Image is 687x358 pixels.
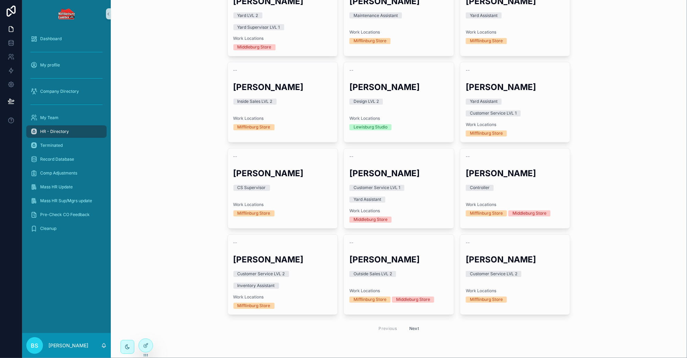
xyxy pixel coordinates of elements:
[26,167,107,179] a: Comp Adjustments
[466,168,565,179] h2: [PERSON_NAME]
[40,36,62,42] span: Dashboard
[354,197,381,203] div: Yard Assistant
[470,99,498,105] div: Yard Assistant
[349,116,448,122] span: Work Locations
[349,30,448,35] span: Work Locations
[233,240,238,246] span: --
[26,153,107,165] a: Record Database
[354,12,398,19] div: Maintenance Assistant
[22,28,111,244] div: scrollable content
[470,131,503,137] div: Mifflinburg Store
[238,99,273,105] div: Inside Sales LVL 2
[233,68,238,73] span: --
[233,36,332,42] span: Work Locations
[233,82,332,93] h2: [PERSON_NAME]
[26,125,107,138] a: HR - Directory
[40,170,77,176] span: Comp Adjustments
[466,30,565,35] span: Work Locations
[238,12,258,19] div: Yard LVL 2
[466,288,565,294] span: Work Locations
[238,303,270,309] div: Mifflinburg Store
[40,212,90,217] span: Pre-Check CO Feedback
[343,234,454,315] a: --[PERSON_NAME]Outside Sales LVL 2Work LocationsMifflinburg StoreMiddleburg Store
[349,288,448,294] span: Work Locations
[470,211,503,217] div: Mifflinburg Store
[48,342,88,349] p: [PERSON_NAME]
[40,129,69,134] span: HR - Directory
[349,240,354,246] span: --
[40,143,63,148] span: Terminated
[404,323,424,334] button: Next
[26,59,107,71] a: My profile
[26,222,107,235] a: Cleanup
[238,124,270,131] div: Mifflinburg Store
[354,124,387,131] div: Lewisburg Studio
[466,68,470,73] span: --
[26,85,107,98] a: Company Directory
[343,62,454,143] a: --[PERSON_NAME]Design LVL 2Work LocationsLewisburg Studio
[470,271,517,277] div: Customer Service LVL 2
[466,154,470,160] span: --
[233,168,332,179] h2: [PERSON_NAME]
[460,148,571,229] a: --[PERSON_NAME]ControllerWork LocationsMifflinburg StoreMiddleburg Store
[26,139,107,152] a: Terminated
[26,208,107,221] a: Pre-Check CO Feedback
[349,154,354,160] span: --
[354,38,386,44] div: Mifflinburg Store
[40,62,60,68] span: My profile
[349,68,354,73] span: --
[40,115,59,120] span: My Team
[233,154,238,160] span: --
[466,240,470,246] span: --
[233,202,332,208] span: Work Locations
[238,211,270,217] div: Mifflinburg Store
[466,254,565,266] h2: [PERSON_NAME]
[40,156,74,162] span: Record Database
[26,195,107,207] a: Mass HR Sup/Mgrs update
[238,44,271,51] div: Middleburg Store
[470,185,490,191] div: Controller
[227,62,338,143] a: --[PERSON_NAME]Inside Sales LVL 2Work LocationsMifflinburg Store
[238,185,266,191] div: CS Supervisor
[396,297,430,303] div: Middleburg Store
[470,38,503,44] div: Mifflinburg Store
[40,89,79,94] span: Company Directory
[470,12,498,19] div: Yard Assistant
[227,148,338,229] a: --[PERSON_NAME]CS SupervisorWork LocationsMifflinburg Store
[470,297,503,303] div: Mifflinburg Store
[343,148,454,229] a: --[PERSON_NAME]Customer Service LVL 1Yard AssistantWork LocationsMiddleburg Store
[460,234,571,315] a: --[PERSON_NAME]Customer Service LVL 2Work LocationsMifflinburg Store
[233,116,332,122] span: Work Locations
[40,184,73,190] span: Mass HR Update
[238,24,280,30] div: Yard Supervisor LVL 1
[354,99,379,105] div: Design LVL 2
[466,82,565,93] h2: [PERSON_NAME]
[354,217,387,223] div: Middleburg Store
[58,8,75,19] img: App logo
[349,168,448,179] h2: [PERSON_NAME]
[512,211,546,217] div: Middleburg Store
[26,181,107,193] a: Mass HR Update
[238,271,285,277] div: Customer Service LVL 2
[26,33,107,45] a: Dashboard
[31,341,38,350] span: BS
[349,208,448,214] span: Work Locations
[26,111,107,124] a: My Team
[349,254,448,266] h2: [PERSON_NAME]
[233,295,332,300] span: Work Locations
[354,271,392,277] div: Outside Sales LVL 2
[349,82,448,93] h2: [PERSON_NAME]
[233,254,332,266] h2: [PERSON_NAME]
[470,110,517,117] div: Customer Service LVL 1
[354,297,386,303] div: Mifflinburg Store
[460,62,571,143] a: --[PERSON_NAME]Yard AssistantCustomer Service LVL 1Work LocationsMifflinburg Store
[40,226,56,231] span: Cleanup
[40,198,92,204] span: Mass HR Sup/Mgrs update
[354,185,400,191] div: Customer Service LVL 1
[466,122,565,128] span: Work Locations
[227,234,338,315] a: --[PERSON_NAME]Customer Service LVL 2Inventory AssistantWork LocationsMifflinburg Store
[238,283,275,289] div: Inventory Assistant
[466,202,565,208] span: Work Locations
